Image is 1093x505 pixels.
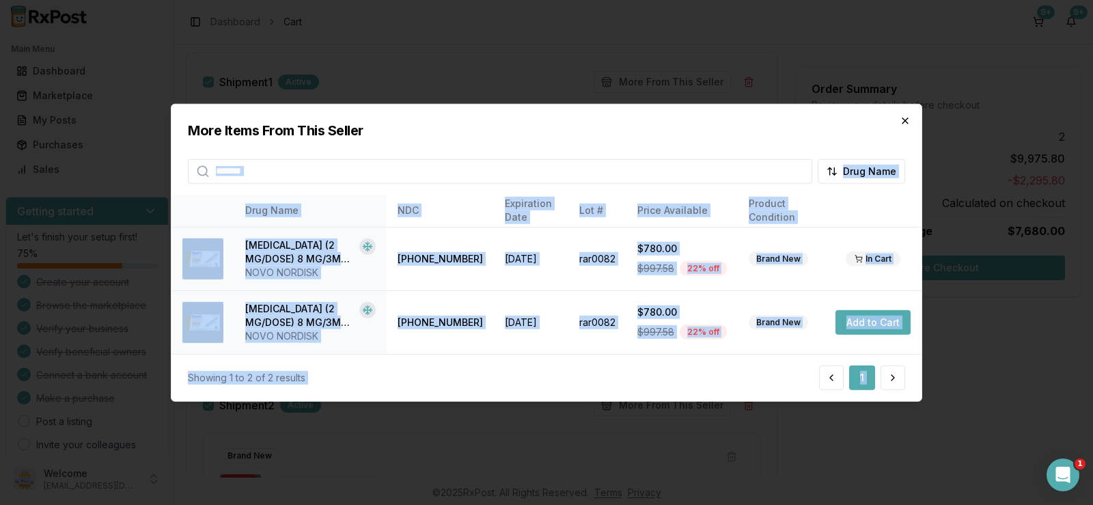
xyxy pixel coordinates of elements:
div: [MEDICAL_DATA] (2 MG/DOSE) 8 MG/3ML SOPN [245,238,354,266]
th: NDC [387,194,494,227]
img: Ozempic (2 MG/DOSE) 8 MG/3ML SOPN [182,238,223,279]
td: [DATE] [494,227,568,290]
iframe: Intercom live chat [1047,459,1079,491]
td: rar0082 [568,290,626,354]
div: [MEDICAL_DATA] (2 MG/DOSE) 8 MG/3ML SOPN [245,302,354,329]
div: 22 % off [680,325,727,340]
div: Showing 1 to 2 of 2 results [188,371,305,385]
div: Brand New [749,251,808,267]
div: NOVO NORDISK [245,329,376,343]
h2: More Items From This Seller [188,120,905,139]
div: $780.00 [637,242,727,256]
td: rar0082 [568,227,626,290]
div: 22 % off [680,261,727,276]
th: Product Condition [738,194,825,227]
img: Ozempic (2 MG/DOSE) 8 MG/3ML SOPN [182,302,223,343]
span: Drug Name [843,164,896,178]
td: [DATE] [494,290,568,354]
span: 1 [1075,459,1085,469]
span: $997.58 [637,325,674,339]
td: [PHONE_NUMBER] [387,227,494,290]
button: Drug Name [818,159,905,183]
th: Expiration Date [494,194,568,227]
td: [PHONE_NUMBER] [387,290,494,354]
span: $997.58 [637,262,674,275]
th: Drug Name [234,194,387,227]
div: NOVO NORDISK [245,266,376,279]
div: $780.00 [637,305,727,319]
th: Price Available [626,194,738,227]
div: Brand New [749,315,808,330]
th: Lot # [568,194,626,227]
div: In Cart [846,251,900,267]
button: 1 [849,366,875,390]
button: Add to Cart [835,310,911,335]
